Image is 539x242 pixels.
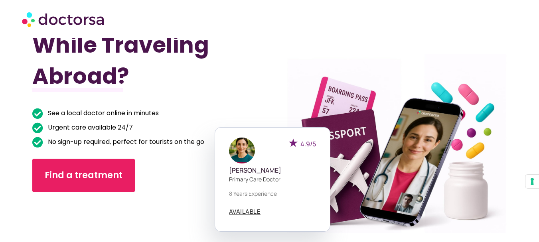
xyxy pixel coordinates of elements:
[525,175,539,188] button: Your consent preferences for tracking technologies
[46,122,133,133] span: Urgent care available 24/7
[229,175,316,183] p: Primary care doctor
[300,140,316,148] span: 4.9/5
[229,189,316,198] p: 8 years experience
[45,169,122,182] span: Find a treatment
[32,159,135,192] a: Find a treatment
[229,209,261,215] a: AVAILABLE
[46,136,204,148] span: No sign-up required, perfect for tourists on the go
[46,108,159,119] span: See a local doctor online in minutes
[229,167,316,174] h5: [PERSON_NAME]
